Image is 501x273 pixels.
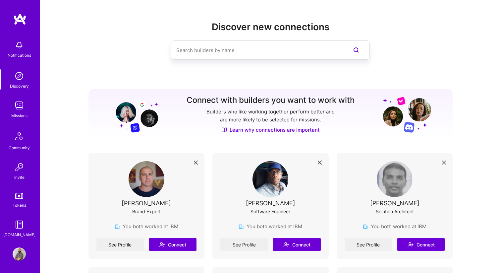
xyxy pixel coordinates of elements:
[345,238,392,251] a: See Profile
[376,208,414,215] div: Solution Architect
[13,202,26,209] div: Tokens
[442,161,446,165] i: icon Close
[13,99,26,112] img: teamwork
[110,96,158,133] img: Grow your network
[239,224,244,229] img: company icon
[246,200,295,207] div: [PERSON_NAME]
[129,161,164,197] img: User Avatar
[205,108,336,124] p: Builders who like working together perform better and are more likely to be selected for missions.
[397,238,445,251] button: Connect
[13,161,26,174] img: Invite
[8,52,31,59] div: Notifications
[3,231,35,238] div: [DOMAIN_NAME]
[11,128,27,144] img: Community
[187,96,355,105] h3: Connect with builders you want to work with
[13,218,26,231] img: guide book
[370,200,419,207] div: [PERSON_NAME]
[352,46,360,54] i: icon SearchPurple
[15,193,23,199] img: tokens
[318,161,322,165] i: icon Close
[14,174,25,181] div: Invite
[250,208,290,215] div: Software Engineer
[132,208,161,215] div: Brand Expert
[13,13,27,25] img: logo
[13,69,26,83] img: discovery
[13,38,26,52] img: bell
[149,238,196,251] button: Connect
[115,224,120,229] img: company icon
[408,241,414,247] i: icon Connect
[220,238,268,251] a: See Profile
[122,200,171,207] div: [PERSON_NAME]
[11,247,28,261] a: User Avatar
[222,127,227,133] img: Discover
[252,161,288,197] img: User Avatar
[239,223,302,230] div: You both worked at IBM
[273,238,320,251] button: Connect
[9,144,30,151] div: Community
[363,224,368,229] img: company icon
[176,42,338,59] input: Search builders by name
[377,161,413,197] img: User Avatar
[383,97,431,133] img: Grow your network
[222,126,320,133] a: Learn why connections are important
[96,238,144,251] a: See Profile
[159,241,165,247] i: icon Connect
[13,247,26,261] img: User Avatar
[11,112,28,119] div: Missions
[115,223,178,230] div: You both worked at IBM
[283,241,289,247] i: icon Connect
[88,22,453,33] h2: Discover new connections
[10,83,29,90] div: Discovery
[194,161,198,165] i: icon Close
[363,223,426,230] div: You both worked at IBM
